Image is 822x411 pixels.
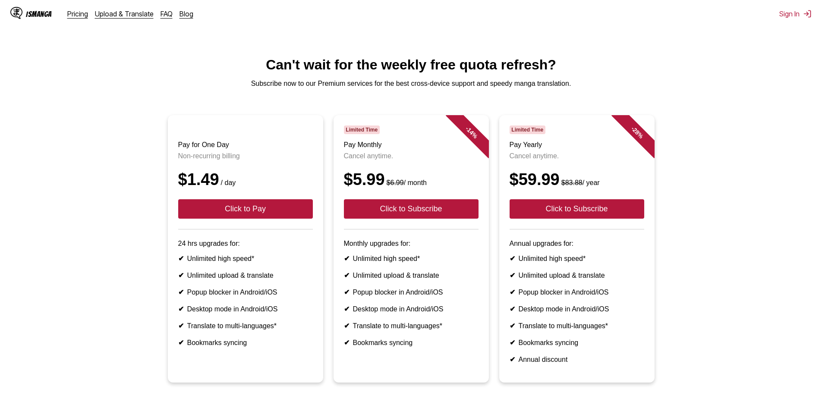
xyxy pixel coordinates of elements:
[510,272,515,279] b: ✔
[161,9,173,18] a: FAQ
[26,10,52,18] div: IsManga
[344,339,479,347] li: Bookmarks syncing
[344,255,350,262] b: ✔
[344,125,380,134] span: Limited Time
[344,322,350,329] b: ✔
[180,9,193,18] a: Blog
[10,7,22,19] img: IsManga Logo
[510,152,644,160] p: Cancel anytime.
[344,288,479,296] li: Popup blocker in Android/iOS
[344,141,479,149] h3: Pay Monthly
[178,170,313,189] div: $1.49
[178,289,184,296] b: ✔
[344,271,479,279] li: Unlimited upload & translate
[510,356,515,363] b: ✔
[445,107,497,158] div: - 14 %
[510,141,644,149] h3: Pay Yearly
[344,240,479,248] p: Monthly upgrades for:
[344,289,350,296] b: ✔
[178,254,313,263] li: Unlimited high speed*
[510,240,644,248] p: Annual upgrades for:
[803,9,812,18] img: Sign out
[510,305,644,313] li: Desktop mode in Android/iOS
[7,57,815,73] h1: Can't wait for the weekly free quota refresh?
[344,322,479,330] li: Translate to multi-languages*
[178,141,313,149] h3: Pay for One Day
[510,254,644,263] li: Unlimited high speed*
[344,305,479,313] li: Desktop mode in Android/iOS
[178,339,313,347] li: Bookmarks syncing
[178,240,313,248] p: 24 hrs upgrades for:
[510,339,515,346] b: ✔
[178,305,313,313] li: Desktop mode in Android/iOS
[344,305,350,313] b: ✔
[178,199,313,219] button: Click to Pay
[7,80,815,88] p: Subscribe now to our Premium services for the best cross-device support and speedy manga translat...
[178,271,313,279] li: Unlimited upload & translate
[178,152,313,160] p: Non-recurring billing
[67,9,88,18] a: Pricing
[178,288,313,296] li: Popup blocker in Android/iOS
[344,339,350,346] b: ✔
[95,9,154,18] a: Upload & Translate
[178,272,184,279] b: ✔
[344,152,479,160] p: Cancel anytime.
[178,255,184,262] b: ✔
[510,255,515,262] b: ✔
[510,322,644,330] li: Translate to multi-languages*
[510,289,515,296] b: ✔
[510,305,515,313] b: ✔
[510,125,545,134] span: Limited Time
[510,170,644,189] div: $59.99
[10,7,67,21] a: IsManga LogoIsManga
[510,355,644,364] li: Annual discount
[779,9,812,18] button: Sign In
[344,199,479,219] button: Click to Subscribe
[178,322,313,330] li: Translate to multi-languages*
[510,339,644,347] li: Bookmarks syncing
[178,339,184,346] b: ✔
[510,271,644,279] li: Unlimited upload & translate
[561,179,583,186] s: $83.88
[510,322,515,329] b: ✔
[387,179,404,186] s: $6.99
[510,288,644,296] li: Popup blocker in Android/iOS
[219,179,236,186] small: / day
[344,170,479,189] div: $5.99
[178,322,184,329] b: ✔
[510,199,644,219] button: Click to Subscribe
[344,254,479,263] li: Unlimited high speed*
[611,107,663,158] div: - 28 %
[385,179,427,186] small: / month
[344,272,350,279] b: ✔
[178,305,184,313] b: ✔
[560,179,600,186] small: / year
